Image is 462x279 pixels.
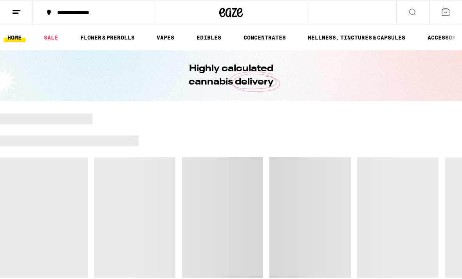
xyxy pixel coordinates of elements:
[166,62,296,89] h1: Highly calculated cannabis delivery
[304,33,409,42] a: WELLNESS, TINCTURES & CAPSULES
[76,33,139,42] a: FLOWER & PREROLLS
[40,33,62,42] a: SALE
[240,33,290,42] a: CONCENTRATES
[193,33,225,42] a: EDIBLES
[4,33,25,42] a: HOME
[153,33,178,42] a: VAPES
